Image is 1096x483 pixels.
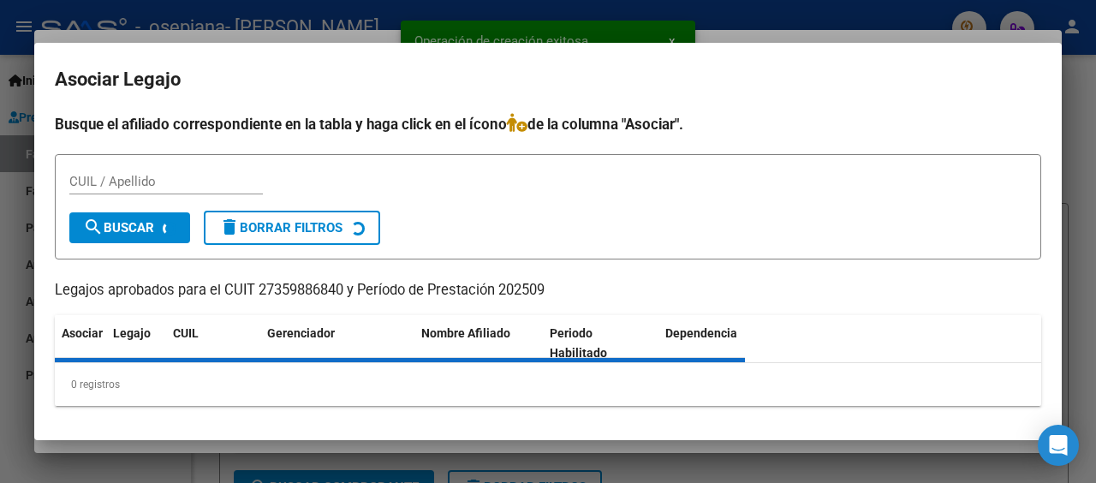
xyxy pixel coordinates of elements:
[665,326,737,340] span: Dependencia
[173,326,199,340] span: CUIL
[106,315,166,372] datatable-header-cell: Legajo
[658,315,787,372] datatable-header-cell: Dependencia
[543,315,658,372] datatable-header-cell: Periodo Habilitado
[204,211,380,245] button: Borrar Filtros
[55,315,106,372] datatable-header-cell: Asociar
[55,363,1041,406] div: 0 registros
[267,326,335,340] span: Gerenciador
[166,315,260,372] datatable-header-cell: CUIL
[219,220,342,236] span: Borrar Filtros
[62,326,103,340] span: Asociar
[1038,425,1079,466] div: Open Intercom Messenger
[414,315,543,372] datatable-header-cell: Nombre Afiliado
[55,113,1041,135] h4: Busque el afiliado correspondiente en la tabla y haga click en el ícono de la columna "Asociar".
[421,326,510,340] span: Nombre Afiliado
[55,63,1041,96] h2: Asociar Legajo
[260,315,414,372] datatable-header-cell: Gerenciador
[69,212,190,243] button: Buscar
[219,217,240,237] mat-icon: delete
[83,220,154,236] span: Buscar
[83,217,104,237] mat-icon: search
[550,326,607,360] span: Periodo Habilitado
[55,280,1041,301] p: Legajos aprobados para el CUIT 27359886840 y Período de Prestación 202509
[113,326,151,340] span: Legajo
